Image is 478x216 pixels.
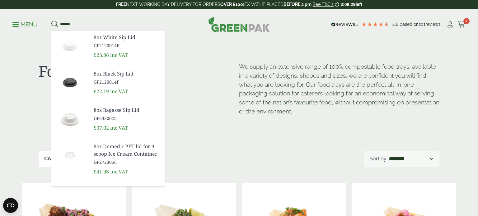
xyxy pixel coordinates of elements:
span: 3:09:29 [340,2,355,7]
span: £37.02 [94,124,109,131]
p: Categories [44,155,76,163]
img: GP2723056 [51,140,89,170]
span: £22.19 [94,88,109,95]
a: 8oz White Sip Lid GP2120014E [94,34,160,49]
img: REVIEWS.io [331,22,358,27]
a: 8oz Domed r PET lid for 3 scoop Ice Cream Container GP2723056 [94,143,160,165]
a: 8oz Black Sip Lid GP2120014F [94,70,160,85]
a: 8oz Bagasse Sip Lid GP5330025 [94,106,160,122]
h1: Food Trays [39,62,239,80]
a: Menu [12,21,38,27]
p: We supply an extensive range of 100% compostable food trays; available in a variety of designs, s... [239,62,439,116]
span: inc VAT [110,124,128,131]
span: 8oz White Sip Lid [94,34,160,41]
span: 201 [419,22,425,27]
span: GP5330025 [94,115,160,122]
span: 8oz Black Sip Lid [94,70,160,77]
p: Menu [12,21,38,28]
span: inc VAT [110,168,128,175]
strong: OVER £100 [220,2,243,7]
img: GP2120014E [51,31,89,61]
img: GP5330025 [51,104,89,134]
span: 8oz Bagasse Sip Lid [94,106,160,114]
span: Based on [400,22,419,27]
strong: BEFORE 2 pm [284,2,312,7]
span: 8oz Domed r PET lid for 3 scoop Ice Cream Container [94,143,160,158]
span: £41.98 [94,168,109,175]
div: 4.79 Stars [361,21,389,27]
span: GP2723056 [94,159,160,165]
a: 1 [458,20,466,29]
span: 1 [463,18,470,24]
strong: FREE [116,2,126,7]
span: left [356,2,362,7]
span: 4.8 [392,22,400,27]
select: Shop order [388,155,434,163]
span: GP2120014E [94,42,160,49]
i: Cart [458,21,466,28]
i: My Account [446,21,454,28]
a: See T&C's [313,2,334,7]
span: £23.86 [94,52,109,58]
img: GP2120014F [51,67,89,97]
span: inc VAT [110,88,128,95]
img: GreenPak Supplies [208,17,270,32]
span: GP2120014F [94,79,160,85]
img: GP5420011 [51,184,89,214]
button: Open CMP widget [3,198,18,213]
span: reviews [425,22,441,27]
p: Sort by [370,155,387,163]
span: inc VAT [110,52,128,58]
